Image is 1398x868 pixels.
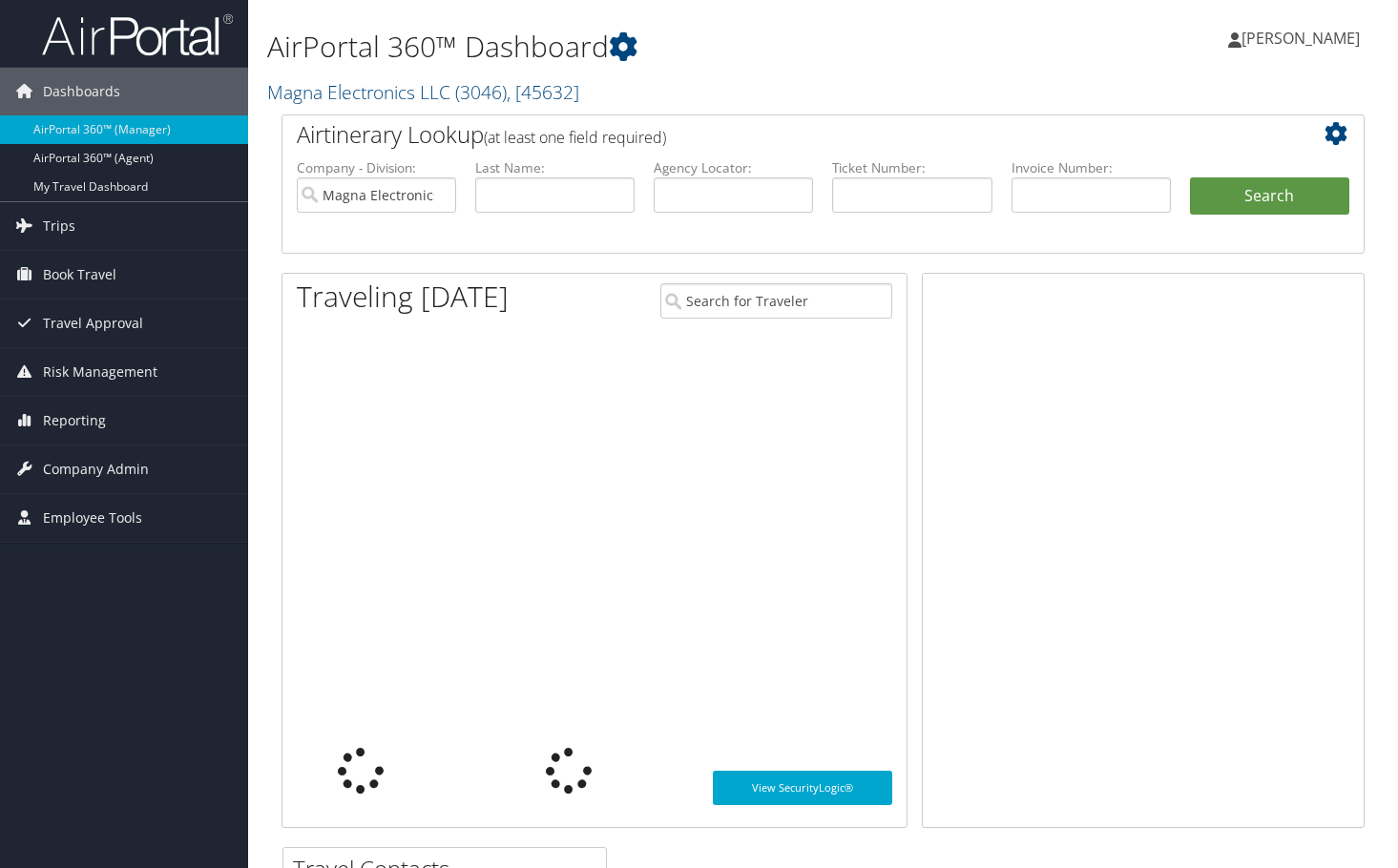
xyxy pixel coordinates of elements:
[267,79,579,105] a: Magna Electronics LLC
[1228,10,1379,67] a: [PERSON_NAME]
[43,300,143,347] span: Travel Approval
[507,79,579,105] span: , [ 45632 ]
[1012,158,1171,177] label: Invoice Number:
[42,12,233,57] img: airportal-logo.png
[1242,28,1360,49] span: [PERSON_NAME]
[43,445,149,493] span: Company Admin
[43,202,75,250] span: Trips
[43,494,142,542] span: Employee Tools
[713,771,892,805] a: View SecurityLogic®
[1190,177,1349,216] button: Search
[43,397,106,444] span: Reporting
[43,68,120,115] span: Dashboards
[484,127,666,148] span: (at least one field required)
[660,283,891,319] input: Search for Traveler
[455,79,507,105] span: ( 3046 )
[297,118,1260,151] h2: Airtinerary Lookup
[43,251,116,299] span: Book Travel
[832,158,991,177] label: Ticket Number:
[654,158,813,177] label: Agency Locator:
[43,348,157,396] span: Risk Management
[297,277,509,317] h1: Traveling [DATE]
[475,158,635,177] label: Last Name:
[267,27,1009,67] h1: AirPortal 360™ Dashboard
[297,158,456,177] label: Company - Division:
